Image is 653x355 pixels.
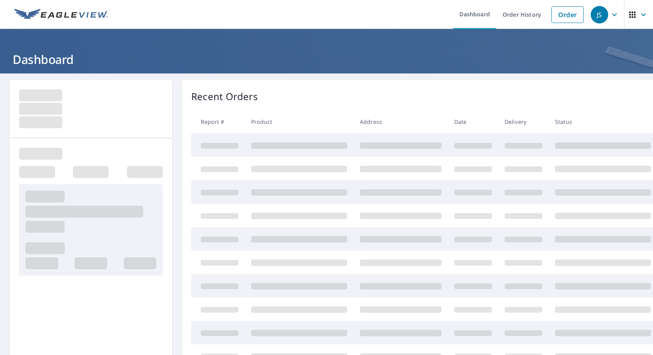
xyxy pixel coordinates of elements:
a: Order [551,6,584,23]
img: EV Logo [14,9,108,21]
th: Delivery [498,110,549,133]
p: Recent Orders [191,89,258,104]
th: Report # [191,110,245,133]
div: JS [591,6,608,23]
th: Date [448,110,498,133]
h1: Dashboard [10,51,643,68]
th: Product [245,110,353,133]
th: Address [353,110,448,133]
